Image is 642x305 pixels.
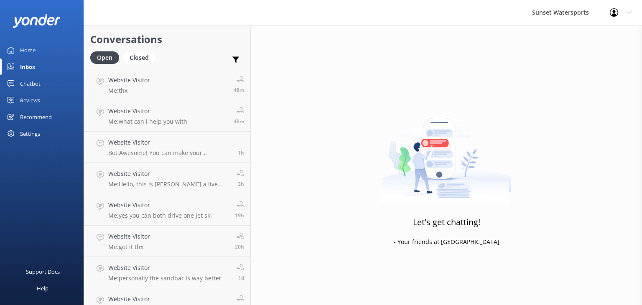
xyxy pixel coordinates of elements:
p: Me: thx [108,87,150,94]
a: Website VisitorMe:Hello, this is [PERSON_NAME] a live agent with Sunset Watersports the jets skis... [84,163,250,194]
div: Reviews [20,92,40,109]
p: Me: got it thx [108,243,150,251]
a: Open [90,53,123,62]
span: Aug 30 2025 11:30am (UTC -05:00) America/Cancun [234,118,244,125]
div: Inbox [20,58,36,75]
div: Recommend [20,109,52,125]
h4: Website Visitor [108,138,232,147]
span: Aug 29 2025 05:17pm (UTC -05:00) America/Cancun [235,212,244,219]
div: Settings [20,125,40,142]
div: Support Docs [26,263,60,280]
h4: Website Visitor [108,169,230,178]
span: Aug 30 2025 11:02am (UTC -05:00) America/Cancun [238,149,244,156]
a: Website VisitorMe:got it thx20h [84,226,250,257]
p: Bot: Awesome! You can make your reservation online by visiting [URL][DOMAIN_NAME]. Just select yo... [108,149,232,157]
h4: Website Visitor [108,295,230,304]
p: Me: what can i help you with [108,118,187,125]
p: Me: yes you can both drive one jet ski [108,212,212,219]
h4: Website Visitor [108,201,212,210]
a: Website VisitorMe:thx48m [84,69,250,100]
div: Closed [123,51,155,64]
span: Aug 30 2025 08:38am (UTC -05:00) America/Cancun [238,180,244,188]
h4: Website Visitor [108,107,187,116]
a: Website VisitorMe:what can i help you with48m [84,100,250,132]
a: Website VisitorMe:yes you can both drive one jet ski19h [84,194,250,226]
p: - Your friends at [GEOGRAPHIC_DATA] [394,237,499,247]
img: yonder-white-logo.png [13,14,61,28]
div: Home [20,42,36,58]
span: Aug 30 2025 11:31am (UTC -05:00) America/Cancun [234,86,244,94]
a: Website VisitorMe:personally the sandbar is way better1d [84,257,250,288]
a: Website VisitorBot:Awesome! You can make your reservation online by visiting [URL][DOMAIN_NAME]. ... [84,132,250,163]
a: Closed [123,53,159,62]
span: Aug 29 2025 04:16pm (UTC -05:00) America/Cancun [235,243,244,250]
h4: Website Visitor [108,76,150,85]
h3: Let's get chatting! [413,216,480,229]
div: Open [90,51,119,64]
div: Chatbot [20,75,41,92]
h4: Website Visitor [108,232,150,241]
div: Help [37,280,48,297]
img: artwork of a man stealing a conversation from at giant smartphone [382,100,511,205]
p: Me: personally the sandbar is way better [108,274,222,282]
h2: Conversations [90,31,244,47]
h4: Website Visitor [108,263,222,272]
span: Aug 29 2025 10:56am (UTC -05:00) America/Cancun [238,274,244,282]
p: Me: Hello, this is [PERSON_NAME] a live agent with Sunset Watersports the jets skis are in a desi... [108,180,230,188]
